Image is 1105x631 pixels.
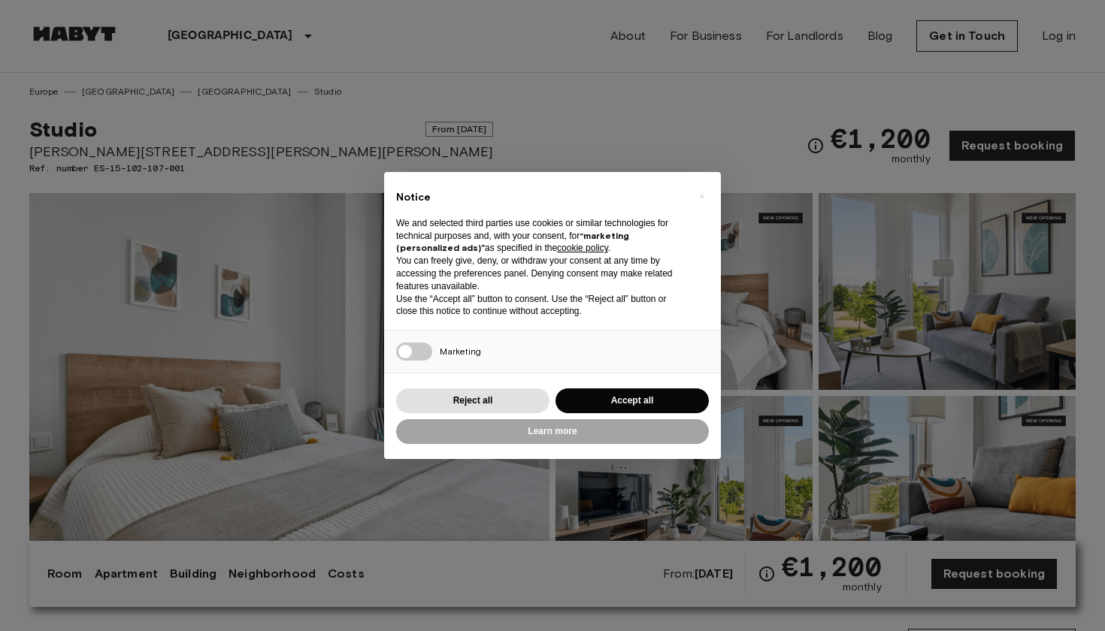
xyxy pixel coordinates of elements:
[396,419,709,444] button: Learn more
[396,230,629,254] strong: “marketing (personalized ads)”
[440,346,481,357] span: Marketing
[689,184,713,208] button: Close this notice
[396,255,685,292] p: You can freely give, deny, or withdraw your consent at any time by accessing the preferences pane...
[556,388,709,413] button: Accept all
[557,243,608,253] a: cookie policy
[396,293,685,319] p: Use the “Accept all” button to consent. Use the “Reject all” button or close this notice to conti...
[699,187,704,205] span: ×
[396,217,685,255] p: We and selected third parties use cookies or similar technologies for technical purposes and, wit...
[396,190,685,205] h2: Notice
[396,388,549,413] button: Reject all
